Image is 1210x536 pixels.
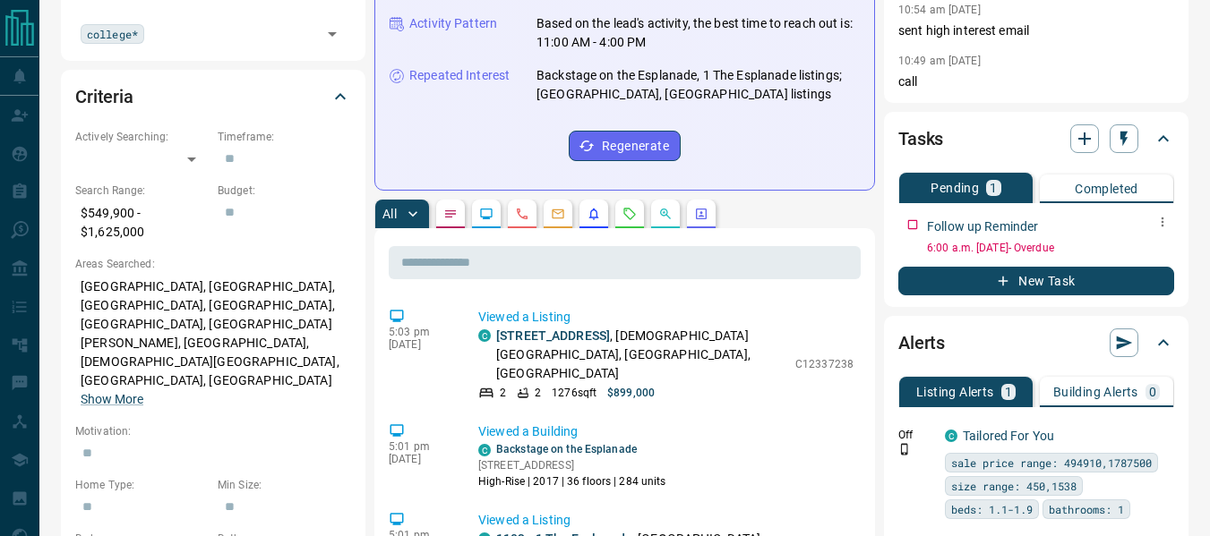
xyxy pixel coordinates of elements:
p: Activity Pattern [409,14,497,33]
p: Off [898,427,934,443]
p: 2 [535,385,541,401]
button: Regenerate [569,131,681,161]
p: All [382,208,397,220]
p: Viewed a Building [478,422,854,441]
h2: Alerts [898,328,945,357]
p: Areas Searched: [75,256,351,272]
svg: Listing Alerts [587,207,601,221]
p: Min Size: [218,477,351,493]
p: Viewed a Listing [478,308,854,327]
h2: Criteria [75,82,133,111]
p: 6:00 a.m. [DATE] - Overdue [927,240,1174,256]
p: $549,900 - $1,625,000 [75,199,209,247]
svg: Requests [622,207,637,221]
p: Motivation: [75,423,351,439]
p: Completed [1075,183,1138,195]
p: Pending [931,182,979,194]
p: Backstage on the Esplanade, 1 The Esplanade listings; [GEOGRAPHIC_DATA], [GEOGRAPHIC_DATA] listings [536,66,860,104]
div: condos.ca [945,430,957,442]
p: 1 [990,182,997,194]
div: Alerts [898,321,1174,364]
p: Actively Searching: [75,129,209,145]
p: 1 [1005,386,1012,398]
p: High-Rise | 2017 | 36 floors | 284 units [478,473,666,489]
svg: Lead Browsing Activity [479,207,493,221]
button: Open [320,21,345,47]
div: condos.ca [478,329,491,342]
a: [STREET_ADDRESS] [496,328,610,343]
p: Follow up Reminder [927,217,1038,236]
p: Budget: [218,183,351,199]
p: 0 [1149,386,1156,398]
svg: Notes [443,207,458,221]
button: New Task [898,267,1174,295]
p: [GEOGRAPHIC_DATA], [GEOGRAPHIC_DATA], [GEOGRAPHIC_DATA], [GEOGRAPHIC_DATA], [GEOGRAPHIC_DATA], [G... [75,272,351,414]
p: call [898,72,1174,91]
p: 5:01 pm [389,440,451,453]
h2: Tasks [898,124,943,153]
a: Backstage on the Esplanade [496,443,637,455]
p: Timeframe: [218,129,351,145]
p: $899,000 [607,385,655,401]
svg: Agent Actions [694,207,708,221]
button: Show More [81,390,143,409]
p: Home Type: [75,477,209,493]
p: [DATE] [389,453,451,465]
div: condos.ca [478,444,491,456]
svg: Emails [551,207,565,221]
span: college* [87,25,138,43]
div: Criteria [75,75,351,118]
span: bathrooms: 1 [1049,500,1124,518]
a: Tailored For You [963,429,1054,443]
p: Viewed a Listing [478,511,854,530]
p: 5:03 pm [389,326,451,338]
svg: Calls [515,207,529,221]
p: , [DEMOGRAPHIC_DATA][GEOGRAPHIC_DATA], [GEOGRAPHIC_DATA], [GEOGRAPHIC_DATA] [496,327,786,383]
span: sale price range: 494910,1787500 [951,454,1152,472]
p: Repeated Interest [409,66,510,85]
p: Building Alerts [1053,386,1138,398]
p: [STREET_ADDRESS] [478,457,666,473]
span: beds: 1.1-1.9 [951,500,1033,518]
p: 10:49 am [DATE] [898,55,981,67]
p: 10:54 am [DATE] [898,4,981,16]
svg: Opportunities [658,207,673,221]
p: Based on the lead's activity, the best time to reach out is: 11:00 AM - 4:00 PM [536,14,860,52]
p: [DATE] [389,338,451,351]
p: Search Range: [75,183,209,199]
div: Tasks [898,117,1174,160]
svg: Push Notification Only [898,443,911,455]
p: C12337238 [795,356,854,372]
p: Listing Alerts [916,386,994,398]
p: 1276 sqft [552,385,596,401]
span: size range: 450,1538 [951,477,1077,495]
p: 2 [500,385,506,401]
p: sent high interest email [898,21,1174,40]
